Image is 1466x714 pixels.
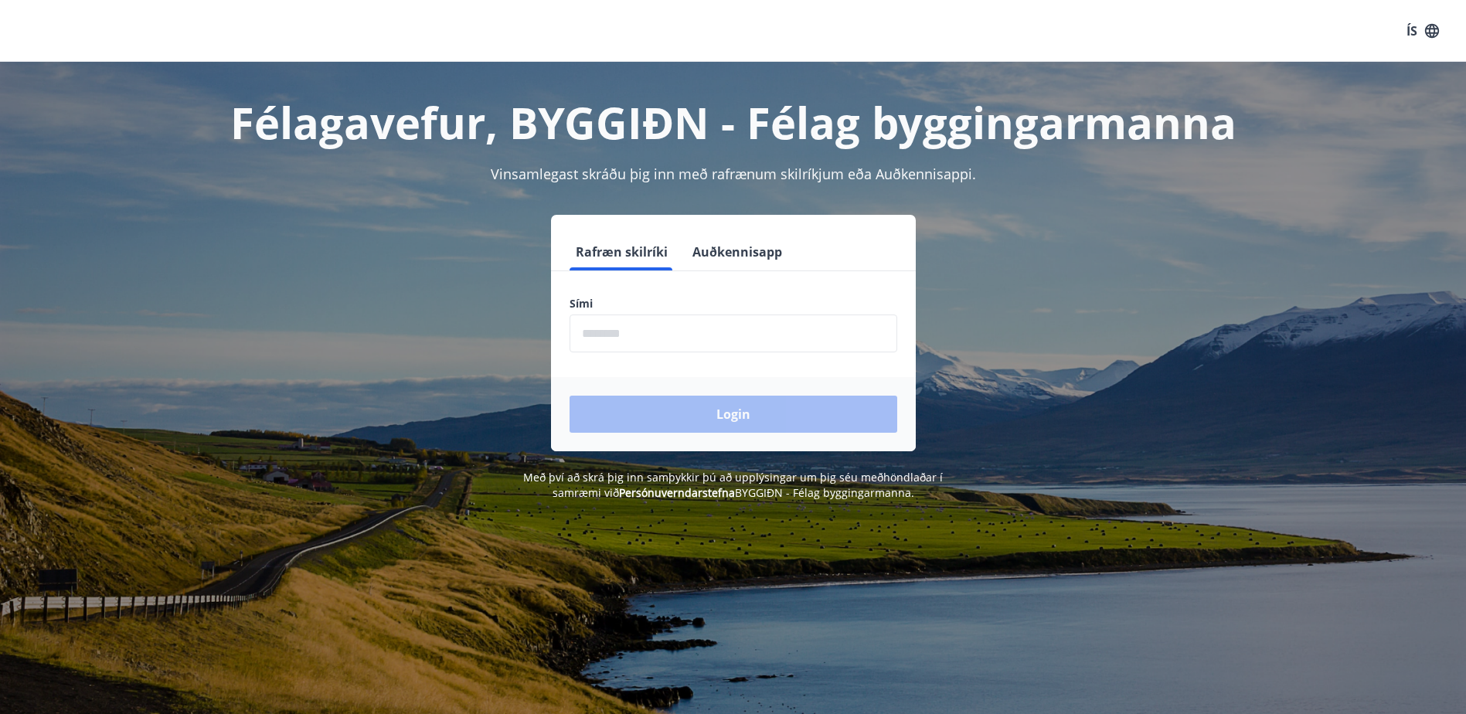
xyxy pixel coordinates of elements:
a: Persónuverndarstefna [619,485,735,500]
label: Sími [570,296,897,311]
button: ÍS [1398,17,1447,45]
button: Rafræn skilríki [570,233,674,270]
h1: Félagavefur, BYGGIÐN - Félag byggingarmanna [196,93,1271,151]
button: Auðkennisapp [686,233,788,270]
span: Með því að skrá þig inn samþykkir þú að upplýsingar um þig séu meðhöndlaðar í samræmi við BYGGIÐN... [523,470,943,500]
span: Vinsamlegast skráðu þig inn með rafrænum skilríkjum eða Auðkennisappi. [491,165,976,183]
